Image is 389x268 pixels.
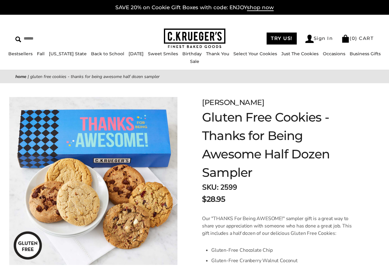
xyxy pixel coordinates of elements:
a: Birthday [182,51,202,56]
span: Gluten-Free Cranberry Walnut Coconut [211,257,298,264]
a: Sign In [305,35,333,43]
img: Account [305,35,314,43]
img: C.KRUEGER'S [164,29,225,49]
img: Gluten Free Cookies - Thanks for Being Awesome Half Dozen Sampler [9,97,177,265]
span: $28.95 [202,194,225,205]
a: Sale [190,59,199,64]
span: shop now [247,4,274,11]
a: TRY US! [267,33,297,45]
a: Occasions [323,51,345,56]
strong: SKU: [202,182,218,192]
h1: Gluten Free Cookies - Thanks for Being Awesome Half Dozen Sampler [202,108,358,182]
input: Search [15,34,97,43]
span: 0 [352,35,355,41]
span: Gluten Free Cookies - Thanks for Being Awesome Half Dozen Sampler [30,74,160,80]
a: Back to School [91,51,124,56]
a: Bestsellers [8,51,33,56]
img: Search [15,37,21,42]
span: | [28,74,29,80]
a: Thank You [206,51,229,56]
a: Home [15,74,26,80]
nav: breadcrumbs [15,73,374,80]
span: 2599 [220,182,237,192]
p: Our "THANKS For Being AWESOME!" sampler gift is a great way to share your appreciation with someo... [202,215,358,237]
a: Sweet Smiles [148,51,178,56]
a: SAVE 20% on Cookie Gift Boxes with code: ENJOYshop now [115,4,274,11]
a: (0) CART [341,35,374,41]
a: [DATE] [129,51,144,56]
span: Gluten-Free Chocolate Chip [211,247,272,254]
a: Fall [37,51,45,56]
a: [US_STATE] State [49,51,87,56]
a: Business Gifts [350,51,381,56]
a: Just The Cookies [281,51,319,56]
div: [PERSON_NAME] [202,97,358,108]
img: Bag [341,35,350,43]
a: Select Your Cookies [233,51,277,56]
